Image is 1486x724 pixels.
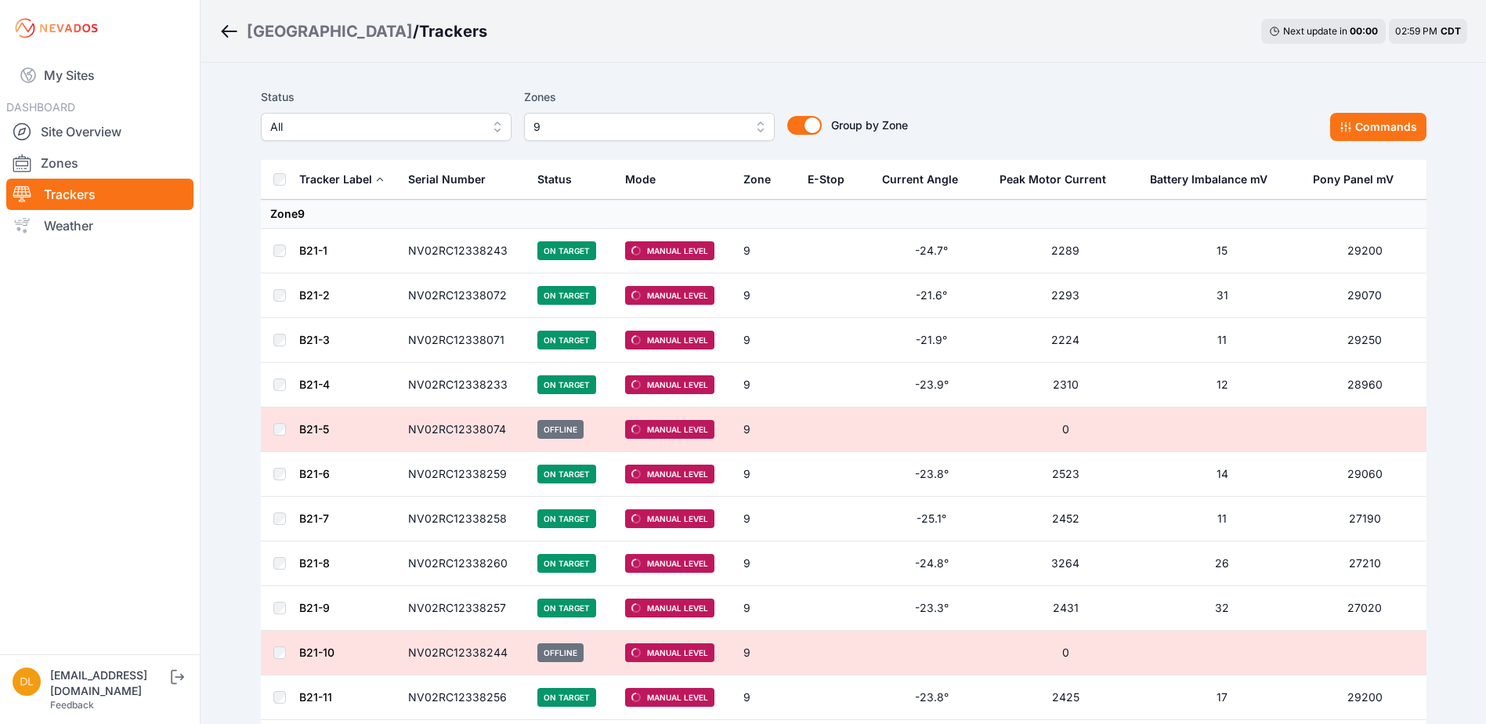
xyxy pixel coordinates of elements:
div: 00 : 00 [1350,25,1378,38]
button: Current Angle [882,161,971,198]
button: Status [537,161,584,198]
td: 29060 [1303,452,1426,497]
button: Zone [743,161,783,198]
td: -23.3° [873,586,990,631]
td: 2523 [990,452,1141,497]
td: -24.8° [873,541,990,586]
td: 9 [734,273,798,318]
td: 0 [990,631,1141,675]
td: 27210 [1303,541,1426,586]
td: -21.9° [873,318,990,363]
td: 9 [734,363,798,407]
span: 9 [533,118,743,136]
a: B21-1 [299,244,327,257]
td: 15 [1141,229,1303,273]
span: Manual Level [625,554,714,573]
span: Group by Zone [831,118,908,132]
span: On Target [537,554,596,573]
td: -25.1° [873,497,990,541]
td: -23.8° [873,675,990,720]
td: NV02RC12338257 [399,586,528,631]
td: 26 [1141,541,1303,586]
h3: Trackers [419,20,487,42]
td: 9 [734,631,798,675]
td: 2425 [990,675,1141,720]
a: Zones [6,147,193,179]
td: 14 [1141,452,1303,497]
span: 02:59 PM [1395,25,1437,37]
span: Manual Level [625,465,714,483]
td: 12 [1141,363,1303,407]
a: B21-10 [299,646,334,659]
td: 27020 [1303,586,1426,631]
td: 0 [990,407,1141,452]
div: [EMAIL_ADDRESS][DOMAIN_NAME] [50,668,168,699]
span: Manual Level [625,241,714,260]
td: NV02RC12338258 [399,497,528,541]
span: Next update in [1283,25,1347,37]
span: CDT [1441,25,1461,37]
td: NV02RC12338072 [399,273,528,318]
span: Manual Level [625,420,714,439]
td: 29070 [1303,273,1426,318]
span: Offline [537,643,584,662]
span: Manual Level [625,286,714,305]
td: 2289 [990,229,1141,273]
img: dlay@prim.com [13,668,41,696]
td: NV02RC12338243 [399,229,528,273]
div: Current Angle [882,172,958,187]
td: 11 [1141,318,1303,363]
a: B21-11 [299,690,332,704]
td: 17 [1141,675,1303,720]
span: DASHBOARD [6,100,75,114]
td: 3264 [990,541,1141,586]
button: Tracker Label [299,161,385,198]
span: On Target [537,509,596,528]
td: 29200 [1303,229,1426,273]
button: Battery Imbalance mV [1150,161,1280,198]
td: 31 [1141,273,1303,318]
td: 9 [734,541,798,586]
td: NV02RC12338071 [399,318,528,363]
div: Pony Panel mV [1313,172,1394,187]
td: 9 [734,497,798,541]
td: 9 [734,452,798,497]
div: E-Stop [808,172,844,187]
button: Commands [1330,113,1426,141]
a: My Sites [6,56,193,94]
td: NV02RC12338259 [399,452,528,497]
td: 2293 [990,273,1141,318]
button: 9 [524,113,775,141]
a: B21-8 [299,556,330,570]
a: [GEOGRAPHIC_DATA] [247,20,413,42]
td: 29200 [1303,675,1426,720]
span: Manual Level [625,688,714,707]
td: NV02RC12338244 [399,631,528,675]
td: 11 [1141,497,1303,541]
div: Serial Number [408,172,486,187]
span: On Target [537,241,596,260]
label: Zones [524,88,775,107]
nav: Breadcrumb [219,11,487,52]
a: Site Overview [6,116,193,147]
td: NV02RC12338260 [399,541,528,586]
a: B21-3 [299,333,330,346]
span: Manual Level [625,599,714,617]
a: B21-2 [299,288,330,302]
td: 9 [734,229,798,273]
td: 9 [734,586,798,631]
button: Pony Panel mV [1313,161,1406,198]
span: On Target [537,331,596,349]
span: On Target [537,599,596,617]
div: Peak Motor Current [1000,172,1106,187]
div: Zone [743,172,771,187]
a: Trackers [6,179,193,210]
button: All [261,113,512,141]
img: Nevados [13,16,100,41]
td: NV02RC12338074 [399,407,528,452]
td: 9 [734,407,798,452]
span: On Target [537,375,596,394]
td: -21.6° [873,273,990,318]
span: Manual Level [625,509,714,528]
a: B21-5 [299,422,329,436]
